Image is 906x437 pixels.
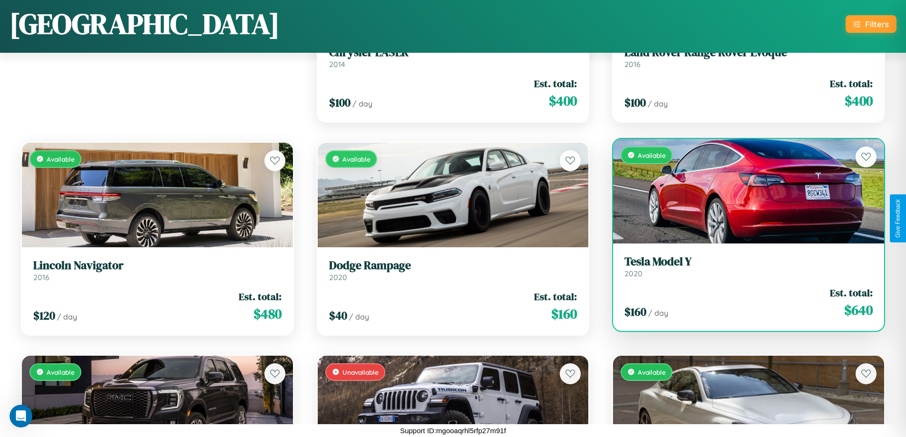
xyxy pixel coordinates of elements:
span: $ 100 [624,95,646,110]
span: Est. total: [534,290,577,303]
span: $ 160 [624,304,646,320]
h3: Lincoln Navigator [33,259,282,272]
span: 2020 [329,272,347,282]
div: Give Feedback [895,199,901,238]
span: / day [349,312,369,321]
a: Chrysler LASER2014 [329,46,577,69]
span: Est. total: [239,290,282,303]
h3: Land Rover Range Rover Evoque [624,46,873,59]
span: $ 480 [253,304,282,323]
h3: Tesla Model Y [624,255,873,269]
span: Est. total: [830,286,873,300]
a: Tesla Model Y2020 [624,255,873,278]
span: Available [47,368,75,376]
button: Filters [846,15,896,33]
span: $ 40 [329,308,347,323]
span: $ 400 [549,91,577,110]
span: $ 160 [551,304,577,323]
span: Available [47,155,75,163]
a: Lincoln Navigator2016 [33,259,282,282]
h3: Chrysler LASER [329,46,577,59]
iframe: Intercom live chat [10,405,32,427]
span: 2016 [624,59,641,69]
span: $ 400 [845,91,873,110]
h3: Dodge Rampage [329,259,577,272]
span: $ 100 [329,95,351,110]
a: Dodge Rampage2020 [329,259,577,282]
span: Est. total: [830,77,873,90]
span: Available [342,155,370,163]
span: / day [648,99,668,108]
p: Support ID: mgooaqrhl5rfp27m91f [400,424,506,437]
span: 2014 [329,59,345,69]
span: Unavailable [342,368,379,376]
span: / day [57,312,77,321]
a: Land Rover Range Rover Evoque2016 [624,46,873,69]
h1: [GEOGRAPHIC_DATA] [10,4,280,43]
span: Available [638,151,666,159]
span: 2020 [624,269,643,278]
span: Available [638,368,666,376]
span: 2016 [33,272,49,282]
span: $ 120 [33,308,55,323]
div: Filters [865,19,889,29]
span: / day [352,99,372,108]
span: / day [648,308,668,318]
span: Est. total: [534,77,577,90]
span: $ 640 [844,301,873,320]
